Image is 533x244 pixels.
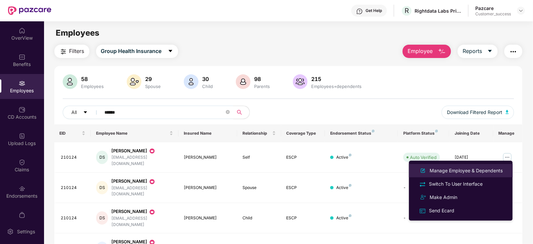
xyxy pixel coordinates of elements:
img: svg+xml;base64,PHN2ZyBpZD0iSGVscC0zMngzMiIgeG1sbnM9Imh0dHA6Ly93d3cudzMub3JnLzIwMDAvc3ZnIiB3aWR0aD... [356,8,363,15]
img: svg+xml;base64,PHN2ZyB4bWxucz0iaHR0cDovL3d3dy53My5vcmcvMjAwMC9zdmciIHhtbG5zOnhsaW5rPSJodHRwOi8vd3... [236,74,250,89]
img: svg+xml;base64,PHN2ZyB3aWR0aD0iMjAiIGhlaWdodD0iMjAiIHZpZXdCb3g9IjAgMCAyMCAyMCIgZmlsbD0ibm9uZSIgeG... [149,178,155,185]
div: Spouse [144,84,162,89]
img: svg+xml;base64,PHN2ZyB4bWxucz0iaHR0cDovL3d3dy53My5vcmcvMjAwMC9zdmciIHhtbG5zOnhsaW5rPSJodHRwOi8vd3... [127,74,141,89]
div: Parents [253,84,272,89]
img: svg+xml;base64,PHN2ZyBpZD0iU2V0dGluZy0yMHgyMCIgeG1sbnM9Imh0dHA6Ly93d3cudzMub3JnLzIwMDAvc3ZnIiB3aW... [7,228,14,235]
img: svg+xml;base64,PHN2ZyBpZD0iQ2xhaW0iIHhtbG5zPSJodHRwOi8vd3d3LnczLm9yZy8yMDAwL3N2ZyIgd2lkdGg9IjIwIi... [19,159,25,166]
div: Endorsement Status [330,131,393,136]
img: svg+xml;base64,PHN2ZyB4bWxucz0iaHR0cDovL3d3dy53My5vcmcvMjAwMC9zdmciIHdpZHRoPSI4IiBoZWlnaHQ9IjgiIH... [372,130,375,132]
div: Auto Verified [410,154,437,161]
div: Rightdata Labs Private Limited [415,8,461,14]
span: Reports [463,47,482,55]
img: svg+xml;base64,PHN2ZyB4bWxucz0iaHR0cDovL3d3dy53My5vcmcvMjAwMC9zdmciIHhtbG5zOnhsaW5rPSJodHRwOi8vd3... [293,74,308,89]
span: close-circle [226,110,230,114]
button: search [233,106,250,119]
span: Employee [408,47,433,55]
span: R [405,7,409,15]
div: Switch To User Interface [428,180,484,188]
img: New Pazcare Logo [8,6,51,15]
div: [PERSON_NAME] [111,178,173,185]
div: DS [96,181,108,194]
img: svg+xml;base64,PHN2ZyB3aWR0aD0iMjAiIGhlaWdodD0iMjAiIHZpZXdCb3g9IjAgMCAyMCAyMCIgZmlsbD0ibm9uZSIgeG... [149,148,155,154]
div: ESCP [287,185,320,191]
img: svg+xml;base64,PHN2ZyBpZD0iRHJvcGRvd24tMzJ4MzIiIHhtbG5zPSJodHRwOi8vd3d3LnczLm9yZy8yMDAwL3N2ZyIgd2... [518,8,524,13]
div: 29 [144,76,162,82]
div: Child [242,215,276,221]
img: svg+xml;base64,PHN2ZyB4bWxucz0iaHR0cDovL3d3dy53My5vcmcvMjAwMC9zdmciIHdpZHRoPSIyNCIgaGVpZ2h0PSIyNC... [419,181,426,188]
button: Reportscaret-down [458,45,498,58]
img: svg+xml;base64,PHN2ZyB4bWxucz0iaHR0cDovL3d3dy53My5vcmcvMjAwMC9zdmciIHdpZHRoPSIyNCIgaGVpZ2h0PSIyNC... [419,193,427,201]
div: [PERSON_NAME] [184,215,231,221]
div: Settings [15,228,37,235]
div: Pazcare [475,5,511,11]
span: Employees [56,28,99,38]
span: caret-down [487,48,493,54]
div: 210124 [61,154,86,161]
span: close-circle [226,109,230,116]
div: Child [201,84,214,89]
div: [PERSON_NAME] [184,185,231,191]
td: - [398,203,449,233]
div: [DATE] [455,154,488,161]
span: Relationship [242,131,271,136]
th: Insured Name [178,124,237,142]
img: svg+xml;base64,PHN2ZyB3aWR0aD0iMjAiIGhlaWdodD0iMjAiIHZpZXdCb3g9IjAgMCAyMCAyMCIgZmlsbD0ibm9uZSIgeG... [149,209,155,215]
div: Active [336,215,352,221]
img: svg+xml;base64,PHN2ZyBpZD0iQmVuZWZpdHMiIHhtbG5zPSJodHRwOi8vd3d3LnczLm9yZy8yMDAwL3N2ZyIgd2lkdGg9Ij... [19,54,25,60]
img: svg+xml;base64,PHN2ZyB4bWxucz0iaHR0cDovL3d3dy53My5vcmcvMjAwMC9zdmciIHhtbG5zOnhsaW5rPSJodHRwOi8vd3... [506,110,509,114]
div: [EMAIL_ADDRESS][DOMAIN_NAME] [111,185,173,198]
th: Employee Name [91,124,178,142]
span: caret-down [168,48,173,54]
div: Platform Status [403,131,444,136]
img: svg+xml;base64,PHN2ZyBpZD0iRW1wbG95ZWVzIiB4bWxucz0iaHR0cDovL3d3dy53My5vcmcvMjAwMC9zdmciIHdpZHRoPS... [19,80,25,87]
img: svg+xml;base64,PHN2ZyB4bWxucz0iaHR0cDovL3d3dy53My5vcmcvMjAwMC9zdmciIHdpZHRoPSI4IiBoZWlnaHQ9IjgiIH... [349,154,352,156]
span: EID [60,131,81,136]
th: Manage [493,124,523,142]
img: svg+xml;base64,PHN2ZyBpZD0iTXlfT3JkZXJzIiBkYXRhLW5hbWU9Ik15IE9yZGVycyIgeG1sbnM9Imh0dHA6Ly93d3cudz... [19,212,25,218]
th: EID [54,124,91,142]
div: DS [96,211,108,225]
button: Group Health Insurancecaret-down [96,45,178,58]
img: svg+xml;base64,PHN2ZyB4bWxucz0iaHR0cDovL3d3dy53My5vcmcvMjAwMC9zdmciIHhtbG5zOnhsaW5rPSJodHRwOi8vd3... [438,48,446,56]
img: svg+xml;base64,PHN2ZyBpZD0iQ0RfQWNjb3VudHMiIGRhdGEtbmFtZT0iQ0QgQWNjb3VudHMiIHhtbG5zPSJodHRwOi8vd3... [19,106,25,113]
td: - [398,173,449,203]
img: svg+xml;base64,PHN2ZyB4bWxucz0iaHR0cDovL3d3dy53My5vcmcvMjAwMC9zdmciIHdpZHRoPSIyNCIgaGVpZ2h0PSIyNC... [509,48,517,56]
div: DS [96,151,108,164]
div: ESCP [287,215,320,221]
div: 58 [80,76,105,82]
img: svg+xml;base64,PHN2ZyBpZD0iSG9tZSIgeG1sbnM9Imh0dHA6Ly93d3cudzMub3JnLzIwMDAvc3ZnIiB3aWR0aD0iMjAiIG... [19,27,25,34]
div: [PERSON_NAME] [111,208,173,215]
span: caret-down [83,110,88,115]
div: 215 [310,76,363,82]
div: Make Admin [428,194,459,201]
button: Download Filtered Report [442,106,514,119]
img: svg+xml;base64,PHN2ZyB4bWxucz0iaHR0cDovL3d3dy53My5vcmcvMjAwMC9zdmciIHdpZHRoPSI4IiBoZWlnaHQ9IjgiIH... [435,130,438,132]
div: 210124 [61,215,86,221]
img: manageButton [502,152,513,163]
th: Coverage Type [281,124,325,142]
img: svg+xml;base64,PHN2ZyB4bWxucz0iaHR0cDovL3d3dy53My5vcmcvMjAwMC9zdmciIHdpZHRoPSI4IiBoZWlnaHQ9IjgiIH... [349,184,352,187]
th: Joining Date [449,124,493,142]
button: Filters [54,45,89,58]
div: Manage Employee & Dependents [428,167,504,174]
img: svg+xml;base64,PHN2ZyBpZD0iVXBsb2FkX0xvZ3MiIGRhdGEtbmFtZT0iVXBsb2FkIExvZ3MiIHhtbG5zPSJodHRwOi8vd3... [19,133,25,139]
div: Employees+dependents [310,84,363,89]
div: Active [336,185,352,191]
div: [PERSON_NAME] [184,154,231,161]
div: Employees [80,84,105,89]
span: Filters [69,47,84,55]
img: svg+xml;base64,PHN2ZyB4bWxucz0iaHR0cDovL3d3dy53My5vcmcvMjAwMC9zdmciIHdpZHRoPSIxNiIgaGVpZ2h0PSIxNi... [419,207,426,215]
img: svg+xml;base64,PHN2ZyB4bWxucz0iaHR0cDovL3d3dy53My5vcmcvMjAwMC9zdmciIHdpZHRoPSI4IiBoZWlnaHQ9IjgiIH... [349,214,352,217]
span: Group Health Insurance [101,47,162,55]
div: Spouse [242,185,276,191]
div: [PERSON_NAME] [111,148,173,154]
span: Download Filtered Report [447,109,502,116]
div: Active [336,154,352,161]
img: svg+xml;base64,PHN2ZyB4bWxucz0iaHR0cDovL3d3dy53My5vcmcvMjAwMC9zdmciIHhtbG5zOnhsaW5rPSJodHRwOi8vd3... [184,74,198,89]
div: 210124 [61,185,86,191]
span: All [72,109,77,116]
div: Self [242,154,276,161]
div: Customer_success [475,11,511,17]
div: ESCP [287,154,320,161]
button: Allcaret-down [63,106,103,119]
